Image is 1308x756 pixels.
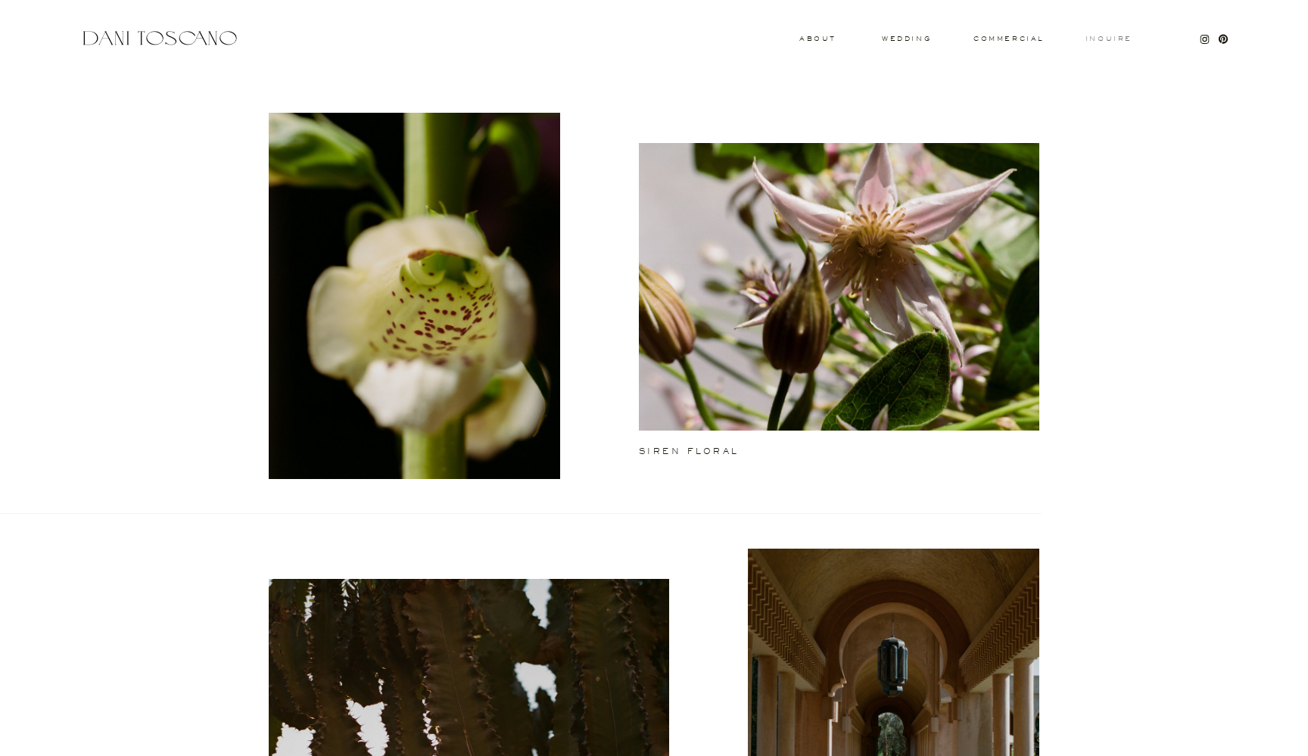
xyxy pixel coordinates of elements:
[639,447,808,458] a: siren floral
[799,36,833,41] a: About
[973,36,1043,42] a: commercial
[882,36,931,41] a: wedding
[1085,36,1133,43] a: Inquire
